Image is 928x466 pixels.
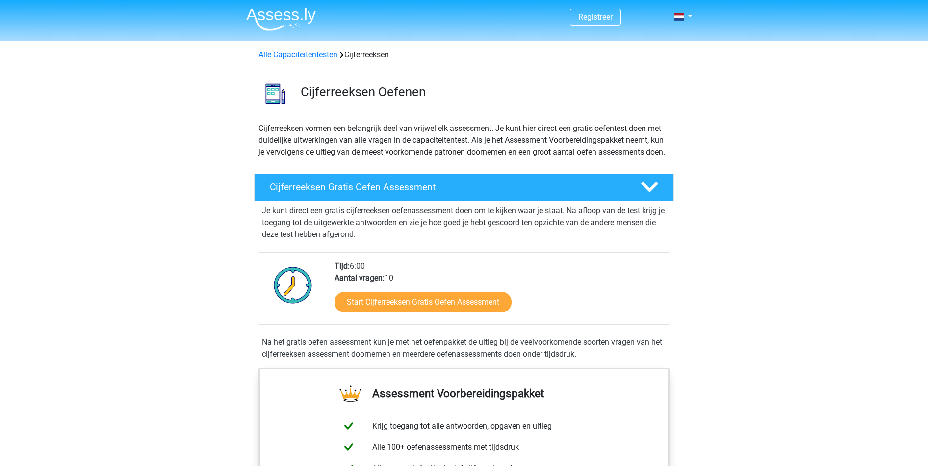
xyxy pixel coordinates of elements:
[262,205,666,240] p: Je kunt direct een gratis cijferreeksen oefenassessment doen om te kijken waar je staat. Na afloo...
[255,73,296,114] img: cijferreeksen
[335,273,385,283] b: Aantal vragen:
[246,8,316,31] img: Assessly
[258,337,670,360] div: Na het gratis oefen assessment kun je met het oefenpakket de uitleg bij de veelvoorkomende soorte...
[258,50,337,59] a: Alle Capaciteitentesten
[578,12,613,22] a: Registreer
[270,181,625,193] h4: Cijferreeksen Gratis Oefen Assessment
[301,84,666,100] h3: Cijferreeksen Oefenen
[250,174,678,201] a: Cijferreeksen Gratis Oefen Assessment
[268,260,318,310] img: Klok
[255,49,673,61] div: Cijferreeksen
[327,260,669,324] div: 6:00 10
[258,123,670,158] p: Cijferreeksen vormen een belangrijk deel van vrijwel elk assessment. Je kunt hier direct een grat...
[335,292,512,312] a: Start Cijferreeksen Gratis Oefen Assessment
[335,261,350,271] b: Tijd:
